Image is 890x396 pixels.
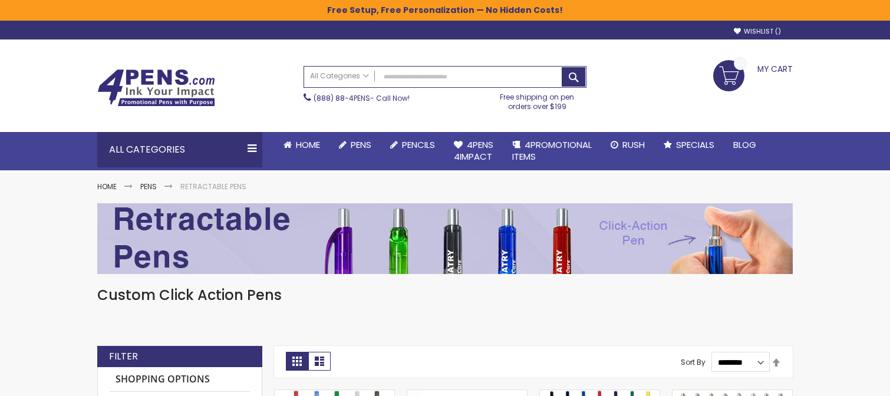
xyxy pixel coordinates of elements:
a: Home [274,132,329,158]
span: Pencils [402,138,435,151]
a: 4PROMOTIONALITEMS [503,132,601,170]
a: 4Pens4impact [444,132,503,170]
strong: Shopping Options [110,367,250,392]
a: Home [97,181,117,192]
h1: Custom Click Action Pens [97,286,793,305]
a: Wishlist [734,27,781,36]
span: 4Pens 4impact [454,138,493,163]
a: Specials [654,132,724,158]
strong: Retractable Pens [180,181,246,192]
span: 4PROMOTIONAL ITEMS [512,138,592,163]
a: Pens [140,181,157,192]
img: 4Pens Custom Pens and Promotional Products [97,69,215,107]
span: Specials [676,138,714,151]
strong: Filter [109,350,138,363]
a: (888) 88-4PENS [314,93,370,103]
div: Free shipping on pen orders over $199 [488,88,587,111]
a: Pencils [381,132,444,158]
a: Pens [329,132,381,158]
strong: Grid [286,352,308,371]
a: All Categories [304,67,375,86]
span: - Call Now! [314,93,410,103]
img: Retractable Pens [97,203,793,274]
span: Home [296,138,320,151]
div: All Categories [97,132,262,167]
span: Pens [351,138,371,151]
a: Blog [724,132,766,158]
a: Rush [601,132,654,158]
span: Rush [622,138,645,151]
span: Blog [733,138,756,151]
label: Sort By [681,357,706,367]
span: All Categories [310,71,369,81]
